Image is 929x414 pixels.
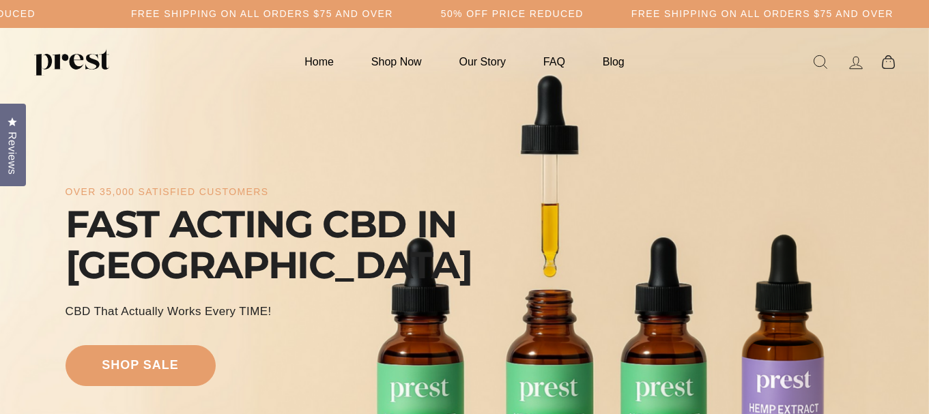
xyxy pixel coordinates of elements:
img: PREST ORGANICS [34,48,109,76]
a: Home [287,48,351,75]
a: Blog [586,48,642,75]
a: Shop Now [354,48,439,75]
h5: Free Shipping on all orders $75 and over [131,8,393,20]
a: Our Story [442,48,523,75]
a: shop sale [66,345,216,386]
h5: 50% OFF PRICE REDUCED [441,8,584,20]
div: FAST ACTING CBD IN [GEOGRAPHIC_DATA] [66,204,472,286]
h5: Free Shipping on all orders $75 and over [631,8,894,20]
span: Reviews [3,132,21,175]
a: FAQ [526,48,582,75]
div: over 35,000 satisfied customers [66,186,269,198]
div: CBD That Actually Works every TIME! [66,303,272,320]
ul: Primary [287,48,641,75]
